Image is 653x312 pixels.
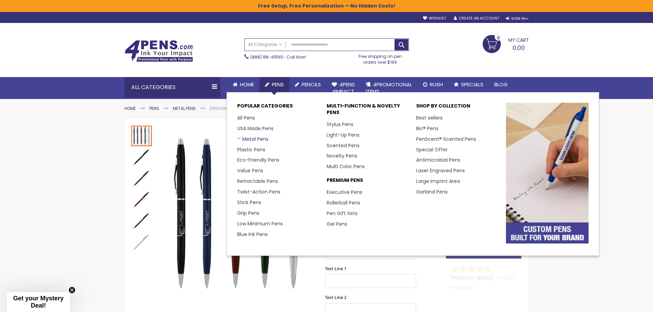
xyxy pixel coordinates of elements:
[131,210,153,231] div: Cooper Deluxe Metal Pen w/Chrome Trim
[448,77,489,92] a: Specials
[499,274,504,281] span: NJ
[227,77,259,92] a: Home
[332,81,355,95] span: 4Pens 4impact
[506,16,529,21] div: Sign In
[209,106,314,111] li: [PERSON_NAME] Deluxe Metal Pen w/Chrome Trim
[131,189,153,210] div: Cooper Deluxe Metal Pen w/Chrome Trim
[483,35,529,52] a: 0.00 0
[237,125,274,132] a: USA Made Pens
[497,35,500,41] span: 0
[131,232,152,252] img: Cooper Deluxe Metal Pen w/Chrome Trim
[327,121,353,128] a: Stylus Pens
[327,152,357,159] a: Novelty Pens
[237,178,278,185] a: Retractable Pens
[461,81,483,88] span: Specials
[430,81,443,88] span: Rush
[13,295,63,309] span: Get your Mystery Deal!
[237,146,265,153] a: Plastic Pens
[237,188,280,195] a: Twist-Action Pens
[259,77,289,92] a: Pens
[512,43,525,52] span: 0.00
[69,287,75,294] button: Close teaser
[131,211,152,231] img: Cooper Deluxe Metal Pen w/Chrome Trim
[416,136,476,142] a: PenScent® Scented Pens
[131,167,153,189] div: Cooper Deluxe Metal Pen w/Chrome Trim
[351,51,409,65] div: Free shipping on pen orders over $199
[237,136,268,142] a: Metal Pens
[237,157,279,163] a: Eco-Friendly Pens
[596,294,653,312] iframe: Google Customer Reviews
[327,132,360,138] a: Light-Up Pens
[237,210,259,216] a: Grip Pens
[416,178,460,185] a: Large Imprint Area
[250,54,283,60] a: (888) 88-4PENS
[416,167,465,174] a: Laser Engraved Pens
[366,81,412,95] span: 4PROMOTIONAL ITEMS
[325,266,347,272] span: Text Line 1
[237,231,268,238] a: Blue Ink Pens
[360,77,418,99] a: 4PROMOTIONALITEMS
[327,163,365,170] a: Multi Color Pens
[149,105,159,111] a: Pens
[302,81,321,88] span: Pencils
[418,77,448,92] a: Rush
[416,188,448,195] a: Garland Pens
[245,39,286,50] a: All Categories
[416,157,460,163] a: Antimicrobial Pens
[272,81,284,88] span: Pens
[327,199,360,206] a: Rollerball Pens
[325,295,347,300] span: Text Line 2
[416,114,443,121] a: Best sellers
[159,135,316,291] img: Cooper Deluxe Metal Pen w/Chrome Trim
[489,77,513,92] a: Blog
[237,103,320,113] p: Popular Categories
[248,42,282,47] span: All Categories
[494,81,508,88] span: Blog
[327,189,362,196] a: Executive Pens
[505,274,556,281] span: [GEOGRAPHIC_DATA]
[7,292,70,312] div: Get your Mystery Deal!Close teaser
[240,81,254,88] span: Home
[327,103,409,119] p: Multi-Function & Novelty Pens
[416,125,438,132] a: Bic® Pens
[237,220,283,227] a: Low Minimum Pens
[327,221,347,227] a: Gel Pens
[327,177,409,187] p: Premium Pens
[451,285,517,300] div: Fantastic
[131,189,152,210] img: Cooper Deluxe Metal Pen w/Chrome Trim
[423,16,446,21] a: Wishlist
[131,146,153,167] div: Cooper Deluxe Metal Pen w/Chrome Trim
[289,77,326,92] a: Pencils
[131,125,153,146] div: Cooper Deluxe Metal Pen w/Chrome Trim
[124,77,220,98] div: All Categories
[416,146,448,153] a: Special Offer
[454,16,499,21] a: Create an Account
[250,54,306,60] span: - Call Now!
[124,40,193,62] img: 4Pens Custom Pens and Promotional Products
[131,147,152,167] img: Cooper Deluxe Metal Pen w/Chrome Trim
[237,114,255,121] a: All Pens
[496,274,556,281] span: - ,
[451,274,496,281] span: [PERSON_NAME]
[237,167,263,174] a: Value Pens
[326,77,360,99] a: 4Pens4impact
[131,168,152,189] img: Cooper Deluxe Metal Pen w/Chrome Trim
[237,199,261,206] a: Stick Pens
[327,210,358,217] a: Pen Gift Sets
[124,105,136,111] a: Home
[506,103,589,244] img: custom-pens
[327,142,360,149] a: Scented Pens
[416,103,499,113] p: Shop By Collection
[173,105,196,111] a: Metal Pens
